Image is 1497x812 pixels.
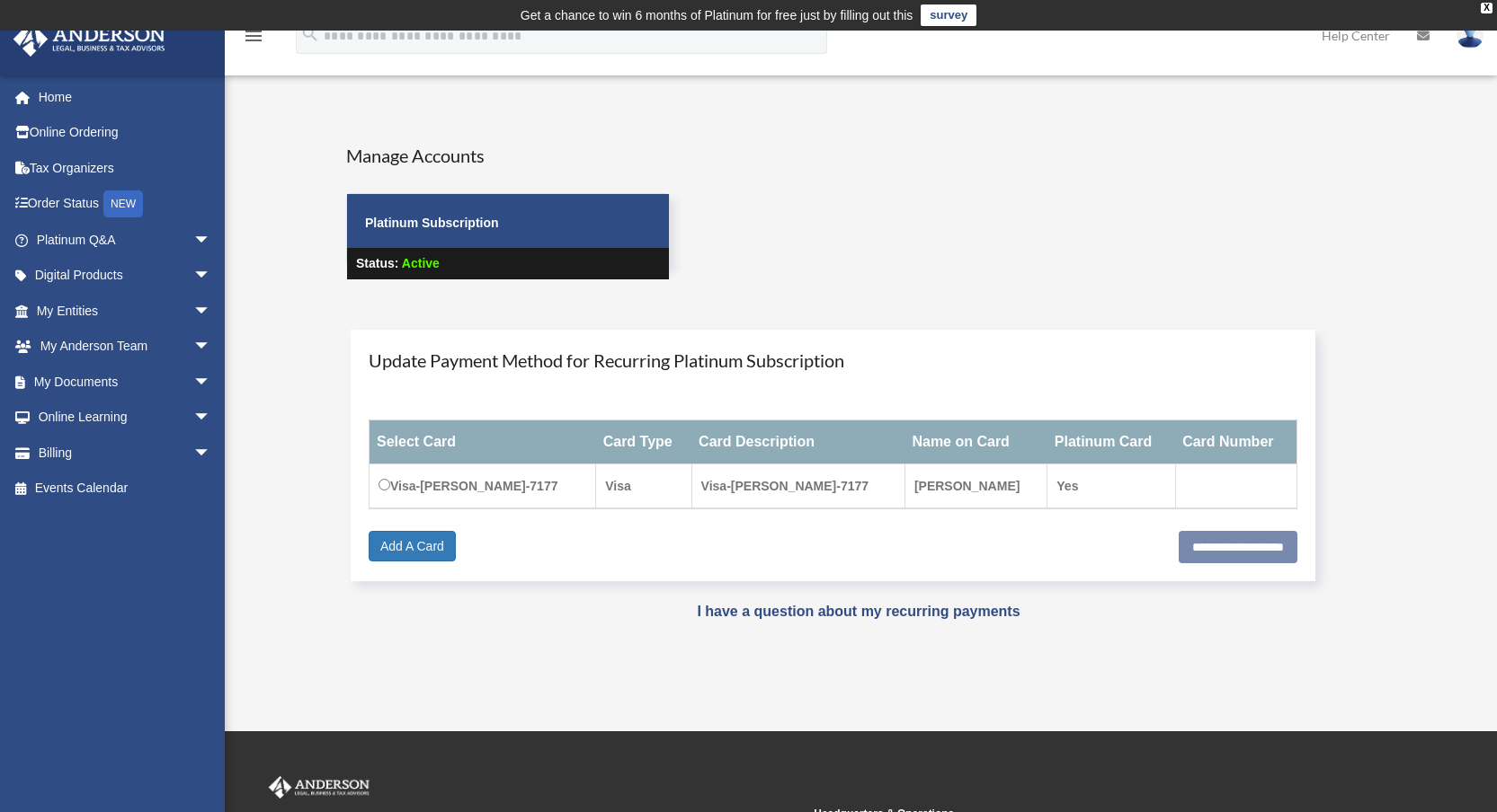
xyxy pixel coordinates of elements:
[1457,22,1484,49] img: User Pic
[921,4,976,26] a: survey
[365,216,499,230] strong: Platinum Subscription
[193,364,229,401] span: arrow_drop_down
[243,25,264,47] i: menu
[193,329,229,366] span: arrow_drop_down
[1175,420,1297,464] th: Card Number
[904,420,1047,464] th: Name on Card
[265,776,373,799] img: Anderson Advisors Platinum Portal
[13,150,238,186] a: Tax Organizers
[596,464,691,509] td: Visa
[691,420,904,464] th: Card Description
[356,256,398,270] strong: Status:
[370,464,596,509] td: Visa-[PERSON_NAME]-7177
[1047,464,1175,509] td: Yes
[103,190,143,217] div: NEW
[193,222,229,259] span: arrow_drop_down
[193,435,229,472] span: arrow_drop_down
[13,400,238,436] a: Online Learningarrow_drop_down
[13,222,238,258] a: Platinum Q&Aarrow_drop_down
[193,258,229,295] span: arrow_drop_down
[369,531,456,561] a: Add A Card
[904,464,1047,509] td: [PERSON_NAME]
[13,364,238,400] a: My Documentsarrow_drop_down
[13,435,238,471] a: Billingarrow_drop_down
[300,24,320,44] i: search
[596,420,691,464] th: Card Type
[521,4,913,26] div: Get a chance to win 6 months of Platinum for free just by filling out this
[369,348,1297,373] h4: Update Payment Method for Recurring Platinum Subscription
[402,256,440,270] span: Active
[13,79,238,115] a: Home
[1481,3,1493,13] div: close
[691,464,904,509] td: Visa-[PERSON_NAME]-7177
[13,115,238,151] a: Online Ordering
[13,258,238,294] a: Digital Productsarrow_drop_down
[243,31,264,47] a: menu
[13,471,238,507] a: Events Calendar
[13,186,238,223] a: Order StatusNEW
[697,604,1020,619] a: I have a question about my recurring payments
[8,22,171,57] img: Anderson Advisors Platinum Portal
[13,293,238,329] a: My Entitiesarrow_drop_down
[1047,420,1175,464] th: Platinum Card
[370,420,596,464] th: Select Card
[346,143,670,168] h4: Manage Accounts
[13,329,238,365] a: My Anderson Teamarrow_drop_down
[193,293,229,330] span: arrow_drop_down
[193,400,229,437] span: arrow_drop_down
